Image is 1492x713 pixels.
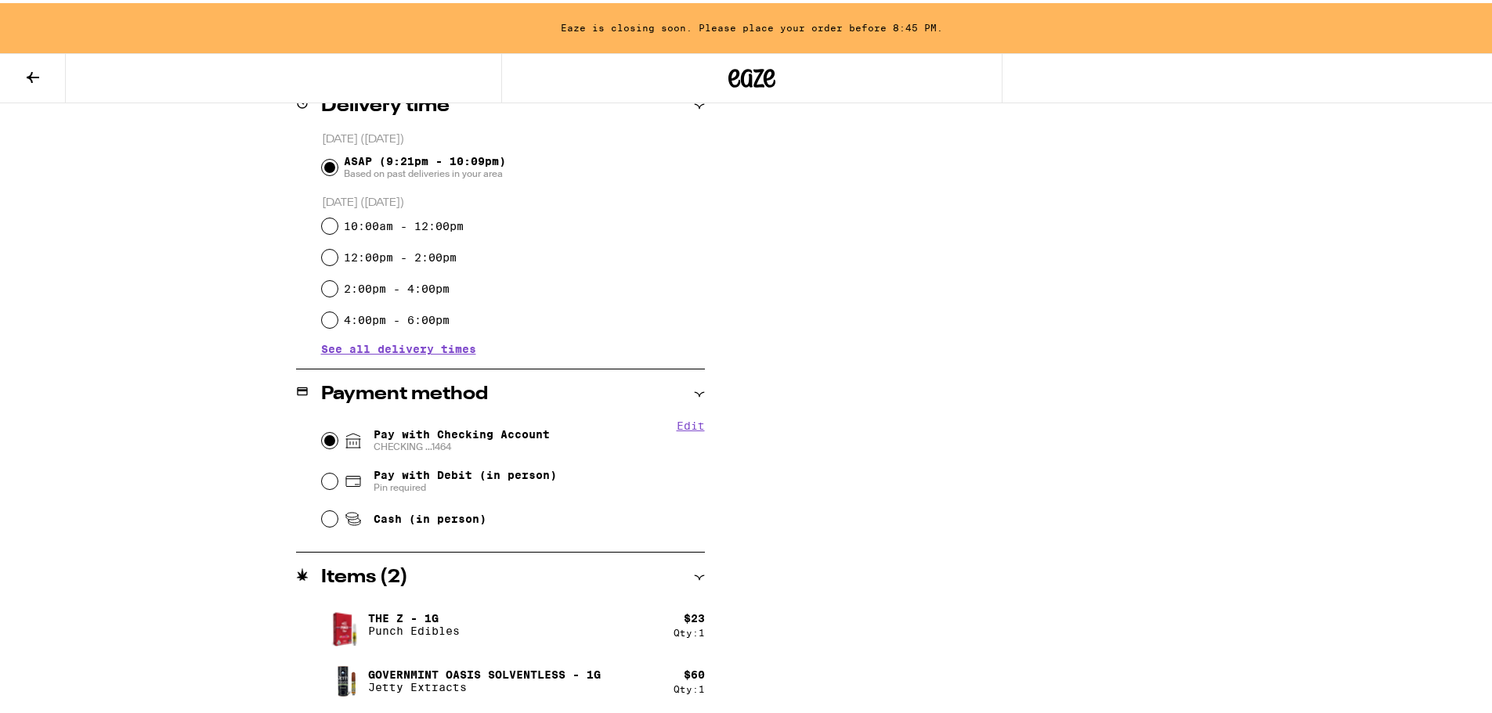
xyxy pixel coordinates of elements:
[344,152,506,177] span: ASAP (9:21pm - 10:09pm)
[9,11,113,23] span: Hi. Need any help?
[368,621,460,634] p: Punch Edibles
[321,565,408,584] h2: Items ( 2 )
[684,609,705,621] div: $ 23
[344,217,464,229] label: 10:00am - 12:00pm
[674,625,705,635] div: Qty: 1
[374,478,557,491] span: Pin required
[368,609,460,621] p: The Z - 1g
[374,466,557,478] span: Pay with Debit (in person)
[368,665,601,678] p: Governmint Oasis Solventless - 1g
[321,382,488,401] h2: Payment method
[374,425,550,450] span: Pay with Checking Account
[674,681,705,691] div: Qty: 1
[677,416,705,429] button: Edit
[374,510,486,522] span: Cash (in person)
[684,665,705,678] div: $ 60
[344,164,506,177] span: Based on past deliveries in your area
[368,678,601,690] p: Jetty Extracts
[321,94,450,113] h2: Delivery time
[321,656,365,700] img: Governmint Oasis Solventless - 1g
[321,593,365,650] img: The Z - 1g
[344,279,450,292] label: 2:00pm - 4:00pm
[321,340,476,351] button: See all delivery times
[374,438,550,450] span: CHECKING ...1464
[322,129,705,144] p: [DATE] ([DATE])
[344,311,450,323] label: 4:00pm - 6:00pm
[344,248,457,261] label: 12:00pm - 2:00pm
[322,193,705,207] p: [DATE] ([DATE])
